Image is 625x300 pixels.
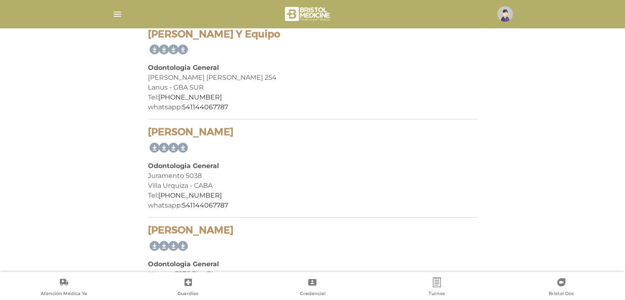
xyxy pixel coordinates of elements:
a: Credencial [250,277,375,298]
div: Lanus - GBA SUR [148,83,477,92]
span: Bristol Doc [549,291,574,298]
div: Nogoya 3276 Piso:Pb [148,269,477,279]
div: Villa Urquiza - CABA [148,181,477,191]
img: profile-placeholder.svg [497,6,513,22]
a: Guardias [126,277,251,298]
h4: [PERSON_NAME] Y Equipo [148,28,477,40]
span: Atención Médica Ya [41,291,87,298]
b: Odontologia General [148,64,219,72]
b: Odontologia General [148,260,219,268]
a: 541144067787 [182,103,228,111]
div: Tel: [148,92,477,102]
a: Turnos [375,277,499,298]
div: whatsapp: [148,201,477,210]
img: Cober_menu-lines-white.svg [112,9,122,19]
b: Odontologia General [148,162,219,170]
img: bristol-medicine-blanco.png [284,4,332,24]
h4: [PERSON_NAME] [148,224,477,236]
span: Credencial [300,291,325,298]
a: Atención Médica Ya [2,277,126,298]
div: whatsapp: [148,102,477,112]
a: [PHONE_NUMBER] [158,192,222,199]
span: Turnos [429,291,445,298]
a: 541144067787 [182,201,228,209]
div: Tel: [148,191,477,201]
span: Guardias [178,291,198,298]
div: Juramento 5038 [148,171,477,181]
div: [PERSON_NAME] [PERSON_NAME] 254 [148,73,477,83]
a: [PHONE_NUMBER] [158,93,222,101]
a: Bristol Doc [499,277,623,298]
h4: [PERSON_NAME] [148,126,477,138]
